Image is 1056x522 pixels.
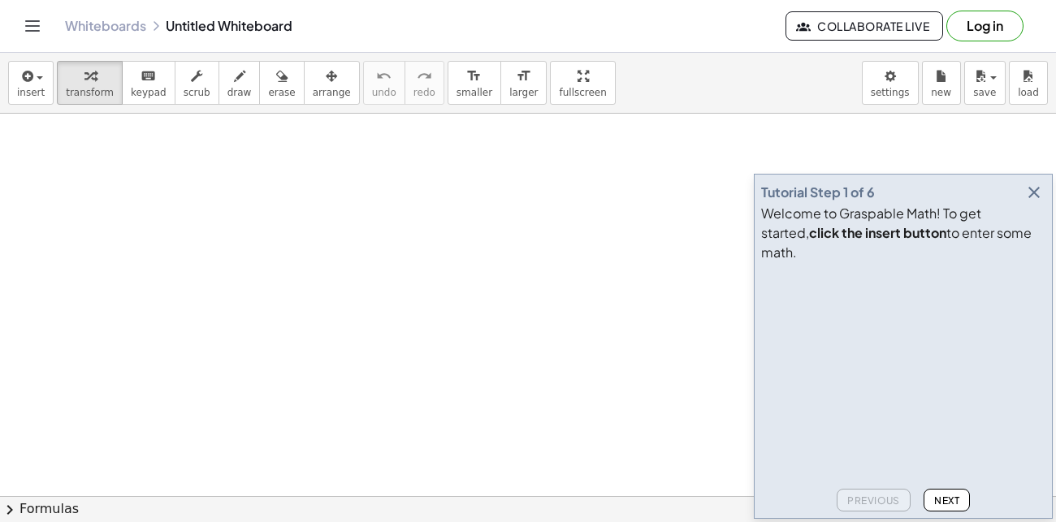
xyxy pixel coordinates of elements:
button: load [1009,61,1048,105]
button: undoundo [363,61,405,105]
button: save [964,61,1006,105]
i: format_size [466,67,482,86]
button: insert [8,61,54,105]
span: insert [17,87,45,98]
button: new [922,61,961,105]
button: Next [924,489,970,511]
span: Collaborate Live [799,19,929,33]
span: new [931,87,951,98]
div: Welcome to Graspable Math! To get started, to enter some math. [761,204,1045,262]
button: arrange [304,61,360,105]
b: click the insert button [809,224,946,241]
span: scrub [184,87,210,98]
button: Toggle navigation [19,13,45,39]
span: keypad [131,87,167,98]
span: transform [66,87,114,98]
i: keyboard [141,67,156,86]
button: Collaborate Live [786,11,943,41]
button: transform [57,61,123,105]
span: smaller [457,87,492,98]
span: settings [871,87,910,98]
span: larger [509,87,538,98]
span: Next [934,494,959,507]
span: load [1018,87,1039,98]
button: settings [862,61,919,105]
span: erase [268,87,295,98]
i: undo [376,67,392,86]
span: draw [227,87,252,98]
button: format_sizelarger [500,61,547,105]
span: fullscreen [559,87,606,98]
a: Whiteboards [65,18,146,34]
button: erase [259,61,304,105]
button: redoredo [405,61,444,105]
button: keyboardkeypad [122,61,175,105]
button: fullscreen [550,61,615,105]
i: redo [417,67,432,86]
button: Log in [946,11,1024,41]
button: draw [219,61,261,105]
span: redo [413,87,435,98]
div: Tutorial Step 1 of 6 [761,183,875,202]
button: scrub [175,61,219,105]
span: arrange [313,87,351,98]
span: save [973,87,996,98]
i: format_size [516,67,531,86]
button: format_sizesmaller [448,61,501,105]
span: undo [372,87,396,98]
